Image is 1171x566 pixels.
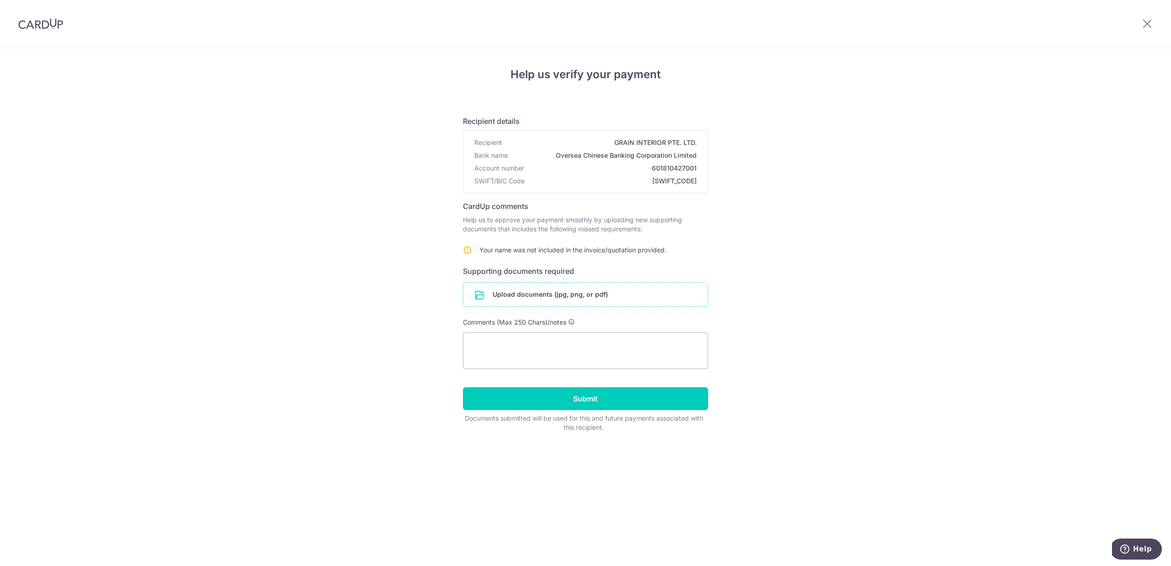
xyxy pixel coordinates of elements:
img: CardUp [18,18,63,29]
h6: CardUp comments [463,201,708,212]
span: Oversea Chinese Banking Corporation Limited [511,151,697,160]
span: Comments (Max 250 Chars)/notes [463,318,566,326]
h6: Supporting documents required [463,266,708,277]
h4: Help us verify your payment [463,66,708,83]
span: Bank name [474,151,508,160]
span: Account number [474,164,524,173]
span: GRAIN INTERIOR PTE. LTD. [506,138,697,147]
span: 601810427001 [528,164,697,173]
span: Your name was not included in the invoice/quotation provided. [479,246,666,254]
span: SWIFT/BIC Code [474,176,525,186]
p: Help us to approve your payment smoothly by uploading new supporting documents that includes the ... [463,215,708,234]
iframe: Opens a widget where you can find more information [1112,539,1162,561]
div: Documents submitted will be used for this and future payments associated with this recipient. [463,414,704,432]
div: Upload documents (jpg, png, or pdf) [463,282,708,307]
input: Submit [463,387,708,410]
span: [SWIFT_CODE] [528,176,697,186]
span: Recipient [474,138,502,147]
h6: Recipient details [463,116,708,127]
